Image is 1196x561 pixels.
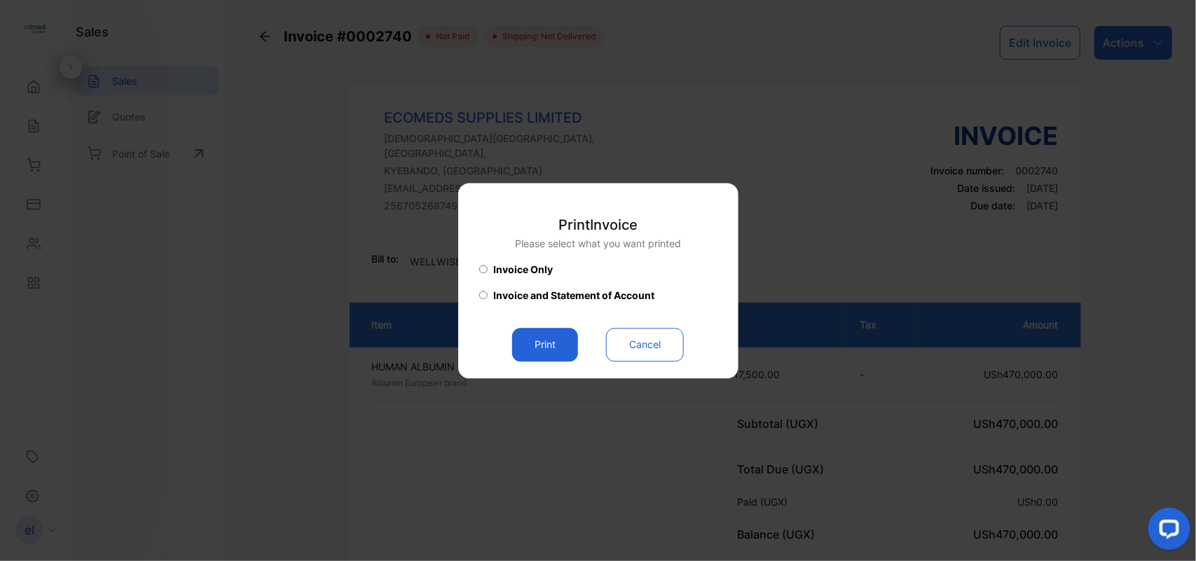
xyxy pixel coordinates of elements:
p: Print Invoice [515,214,681,235]
span: Invoice Only [493,262,553,277]
span: Invoice and Statement of Account [493,288,654,303]
iframe: LiveChat chat widget [1137,502,1196,561]
button: Cancel [606,328,684,361]
button: Print [512,328,578,361]
p: Please select what you want printed [515,236,681,251]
